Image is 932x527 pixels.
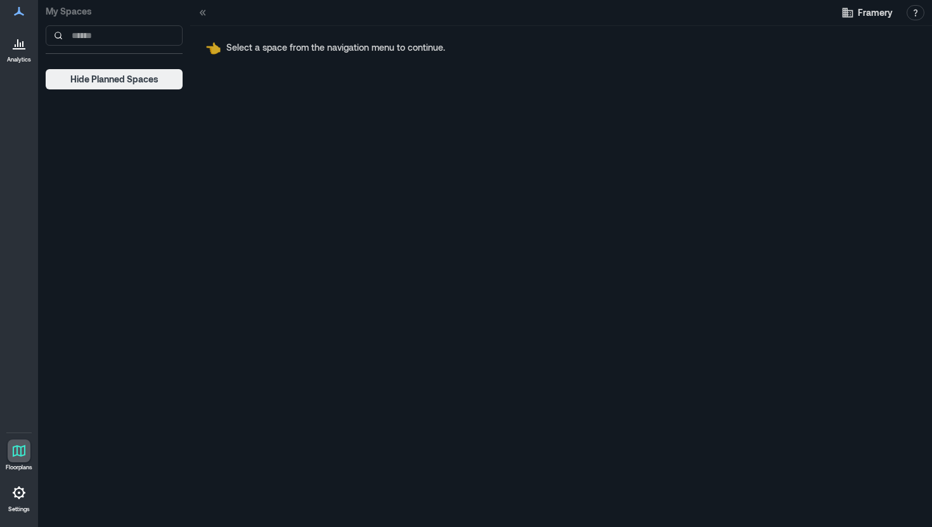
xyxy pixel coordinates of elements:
span: Framery [858,6,893,19]
a: Settings [4,478,34,517]
p: Analytics [7,56,31,63]
button: Framery [838,3,896,23]
button: Hide Planned Spaces [46,69,183,89]
p: Select a space from the navigation menu to continue. [226,41,445,54]
a: Floorplans [2,436,36,475]
p: Settings [8,505,30,513]
span: Hide Planned Spaces [70,73,159,86]
a: Analytics [3,28,35,67]
p: My Spaces [46,5,183,18]
span: pointing left [205,40,221,55]
p: Floorplans [6,464,32,471]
